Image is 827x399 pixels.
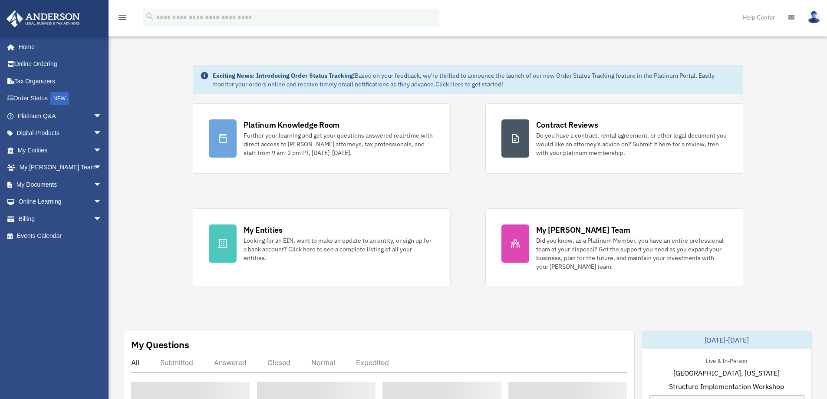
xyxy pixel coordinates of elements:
a: Home [6,38,111,56]
a: menu [117,15,128,23]
a: My Documentsarrow_drop_down [6,176,115,193]
img: Anderson Advisors Platinum Portal [4,10,82,27]
div: My Questions [131,338,189,351]
a: Tax Organizers [6,73,115,90]
div: Did you know, as a Platinum Member, you have an entire professional team at your disposal? Get th... [536,236,727,271]
a: Platinum Knowledge Room Further your learning and get your questions answered real-time with dire... [193,103,451,174]
div: My Entities [244,224,283,235]
div: Contract Reviews [536,119,598,130]
div: Live & In-Person [699,356,754,365]
a: Digital Productsarrow_drop_down [6,125,115,142]
a: My [PERSON_NAME] Teamarrow_drop_down [6,159,115,176]
div: My [PERSON_NAME] Team [536,224,630,235]
i: menu [117,12,128,23]
div: Platinum Knowledge Room [244,119,340,130]
a: Billingarrow_drop_down [6,210,115,228]
div: Closed [267,358,290,367]
div: [DATE]-[DATE] [642,331,811,349]
div: All [131,358,139,367]
span: arrow_drop_down [93,125,111,142]
a: Order StatusNEW [6,90,115,108]
div: Normal [311,358,335,367]
a: My Entitiesarrow_drop_down [6,142,115,159]
span: arrow_drop_down [93,176,111,194]
div: Answered [214,358,247,367]
a: My [PERSON_NAME] Team Did you know, as a Platinum Member, you have an entire professional team at... [485,208,743,287]
div: NEW [50,92,69,105]
span: Structure Implementation Workshop [669,381,784,392]
div: Expedited [356,358,389,367]
a: Events Calendar [6,228,115,245]
div: Submitted [160,358,193,367]
strong: Exciting News: Introducing Order Status Tracking! [212,72,355,79]
a: Click Here to get started! [435,80,503,88]
div: Do you have a contract, rental agreement, or other legal document you would like an attorney's ad... [536,131,727,157]
div: Based on your feedback, we're thrilled to announce the launch of our new Order Status Tracking fe... [212,71,736,89]
span: arrow_drop_down [93,107,111,125]
a: My Entities Looking for an EIN, want to make an update to an entity, or sign up for a bank accoun... [193,208,451,287]
a: Online Ordering [6,56,115,73]
a: Online Learningarrow_drop_down [6,193,115,211]
i: search [145,12,155,21]
span: [GEOGRAPHIC_DATA], [US_STATE] [673,368,780,378]
span: arrow_drop_down [93,159,111,177]
div: Further your learning and get your questions answered real-time with direct access to [PERSON_NAM... [244,131,435,157]
div: Looking for an EIN, want to make an update to an entity, or sign up for a bank account? Click her... [244,236,435,262]
span: arrow_drop_down [93,142,111,159]
img: User Pic [807,11,820,23]
a: Platinum Q&Aarrow_drop_down [6,107,115,125]
span: arrow_drop_down [93,193,111,211]
a: Contract Reviews Do you have a contract, rental agreement, or other legal document you would like... [485,103,743,174]
span: arrow_drop_down [93,210,111,228]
